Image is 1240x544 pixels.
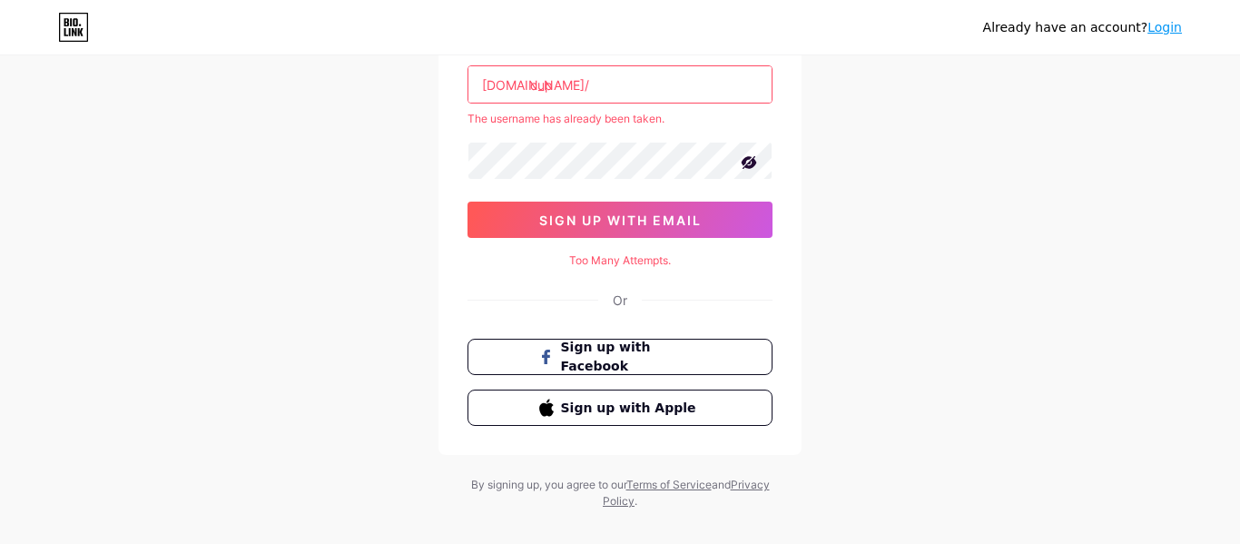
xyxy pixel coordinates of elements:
span: sign up with email [539,213,702,228]
button: Sign up with Facebook [467,339,773,375]
button: Sign up with Apple [467,390,773,426]
div: By signing up, you agree to our and . [466,477,774,509]
div: Already have an account? [983,18,1182,37]
span: Sign up with Facebook [561,338,702,376]
a: Login [1147,20,1182,35]
span: Sign up with Apple [561,399,702,418]
a: Terms of Service [626,478,712,491]
div: Too Many Attempts. [467,252,773,269]
div: The username has already been taken. [467,111,773,127]
div: [DOMAIN_NAME]/ [482,75,589,94]
input: username [468,66,772,103]
button: sign up with email [467,202,773,238]
div: Or [613,291,627,310]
